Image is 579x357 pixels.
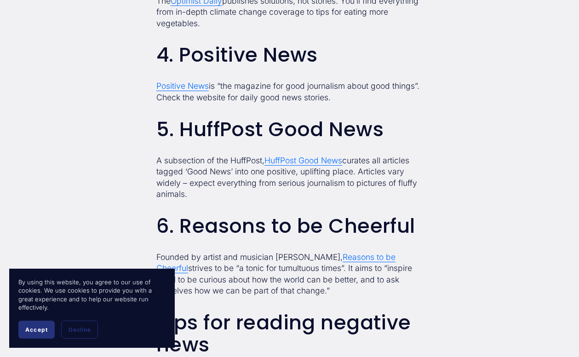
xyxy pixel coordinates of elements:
[156,155,423,200] p: A subsection of the HuffPost, curates all articles tagged ‘Good News’ into one positive, upliftin...
[61,321,98,339] button: Decline
[156,252,423,297] p: Founded by artist and musician [PERSON_NAME], strives to be “a tonic for tumultuous times”. It ai...
[264,155,342,165] a: HuffPost Good News
[18,278,166,311] p: By using this website, you agree to our use of cookies. We use cookies to provide you with a grea...
[25,326,48,333] span: Accept
[69,326,91,333] span: Decline
[156,81,209,91] a: Positive News
[156,215,423,237] h2: 6. Reasons to be Cheerful
[18,321,55,339] button: Accept
[156,118,423,140] h2: 5. HuffPost Good News
[156,311,423,356] h2: Tips for reading negative news
[156,81,423,103] p: is “the magazine for good journalism about good things”. Check the website for daily good news st...
[9,269,175,348] section: Cookie banner
[156,44,423,66] h2: 4. Positive News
